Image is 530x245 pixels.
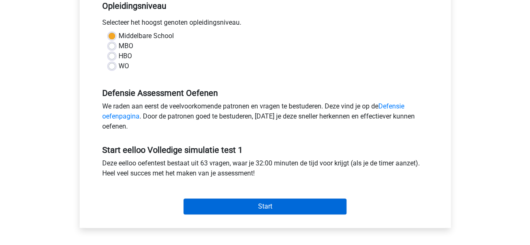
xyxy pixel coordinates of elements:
div: Deze eelloo oefentest bestaat uit 63 vragen, waar je 32:00 minuten de tijd voor krijgt (als je de... [96,158,434,182]
label: Middelbare School [119,31,174,41]
div: Selecteer het hoogst genoten opleidingsniveau. [96,18,434,31]
label: MBO [119,41,133,51]
input: Start [184,199,346,214]
label: HBO [119,51,132,61]
h5: Defensie Assessment Oefenen [102,88,428,98]
label: WO [119,61,129,71]
h5: Start eelloo Volledige simulatie test 1 [102,145,428,155]
div: We raden aan eerst de veelvoorkomende patronen en vragen te bestuderen. Deze vind je op de . Door... [96,101,434,135]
